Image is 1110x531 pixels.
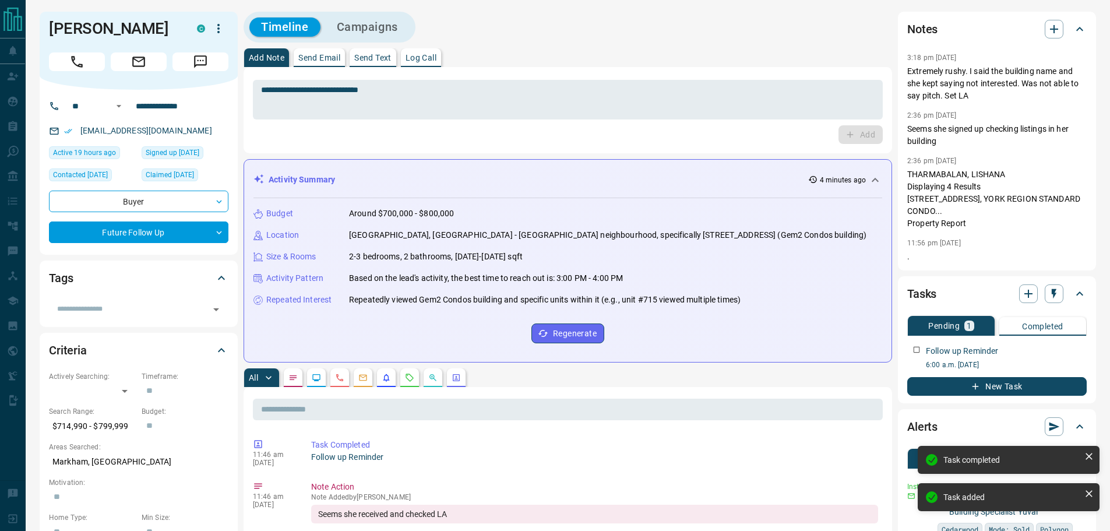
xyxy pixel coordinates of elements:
[907,15,1087,43] div: Notes
[907,168,1087,230] p: THARMABALAN, LISHANA Displaying 4 Results [STREET_ADDRESS], YORK REGION STANDARD CONDO... Propert...
[197,24,205,33] div: condos.ca
[312,373,321,382] svg: Lead Browsing Activity
[349,294,741,306] p: Repeatedly viewed Gem2 Condos building and specific units within it (e.g., unit #715 viewed multi...
[928,322,960,330] p: Pending
[49,146,136,163] div: Tue Oct 14 2025
[146,147,199,159] span: Signed up [DATE]
[49,512,136,523] p: Home Type:
[926,345,998,357] p: Follow up Reminder
[907,239,961,247] p: 11:56 pm [DATE]
[311,451,878,463] p: Follow up Reminder
[49,442,228,452] p: Areas Searched:
[428,373,438,382] svg: Opportunities
[325,17,410,37] button: Campaigns
[907,481,931,492] p: Instant
[907,284,936,303] h2: Tasks
[907,280,1087,308] div: Tasks
[1022,322,1063,330] p: Completed
[49,336,228,364] div: Criteria
[208,301,224,318] button: Open
[80,126,212,135] a: [EMAIL_ADDRESS][DOMAIN_NAME]
[49,371,136,382] p: Actively Searching:
[967,322,971,330] p: 1
[49,52,105,71] span: Call
[298,54,340,62] p: Send Email
[172,52,228,71] span: Message
[335,373,344,382] svg: Calls
[49,452,228,472] p: Markham, [GEOGRAPHIC_DATA]
[266,272,323,284] p: Activity Pattern
[49,417,136,436] p: $714,990 - $799,999
[64,127,72,135] svg: Email Verified
[406,54,436,62] p: Log Call
[907,111,957,119] p: 2:36 pm [DATE]
[269,174,335,186] p: Activity Summary
[49,191,228,212] div: Buyer
[907,417,938,436] h2: Alerts
[907,492,915,500] svg: Email
[349,251,523,263] p: 2-3 bedrooms, 2 bathrooms, [DATE]-[DATE] sqft
[266,208,293,220] p: Budget
[907,20,938,38] h2: Notes
[907,65,1087,102] p: Extremely rushy. I said the building name and she kept saying not interested. Was not able to say...
[820,175,866,185] p: 4 minutes ago
[146,169,194,181] span: Claimed [DATE]
[112,99,126,113] button: Open
[266,229,299,241] p: Location
[452,373,461,382] svg: Agent Actions
[382,373,391,382] svg: Listing Alerts
[907,54,957,62] p: 3:18 pm [DATE]
[907,157,957,165] p: 2:36 pm [DATE]
[49,341,87,360] h2: Criteria
[253,459,294,467] p: [DATE]
[311,493,878,501] p: Note Added by [PERSON_NAME]
[249,17,320,37] button: Timeline
[311,505,878,523] div: Seems she received and checked LA
[53,169,108,181] span: Contacted [DATE]
[49,221,228,243] div: Future Follow Up
[253,501,294,509] p: [DATE]
[249,374,258,382] p: All
[943,455,1080,465] div: Task completed
[354,54,392,62] p: Send Text
[249,54,284,62] p: Add Note
[253,169,882,191] div: Activity Summary4 minutes ago
[907,251,1087,263] p: .
[49,406,136,417] p: Search Range:
[49,264,228,292] div: Tags
[311,439,878,451] p: Task Completed
[49,477,228,488] p: Motivation:
[111,52,167,71] span: Email
[907,377,1087,396] button: New Task
[49,19,179,38] h1: [PERSON_NAME]
[266,251,316,263] p: Size & Rooms
[405,373,414,382] svg: Requests
[253,451,294,459] p: 11:46 am
[266,294,332,306] p: Repeated Interest
[142,146,228,163] div: Mon Aug 18 2025
[349,229,866,241] p: [GEOGRAPHIC_DATA], [GEOGRAPHIC_DATA] - [GEOGRAPHIC_DATA] neighbourhood, specifically [STREET_ADDR...
[288,373,298,382] svg: Notes
[311,481,878,493] p: Note Action
[142,406,228,417] p: Budget:
[142,168,228,185] div: Mon Aug 18 2025
[349,208,454,220] p: Around $700,000 - $800,000
[49,269,73,287] h2: Tags
[907,413,1087,441] div: Alerts
[53,147,116,159] span: Active 19 hours ago
[531,323,604,343] button: Regenerate
[349,272,623,284] p: Based on the lead's activity, the best time to reach out is: 3:00 PM - 4:00 PM
[142,371,228,382] p: Timeframe:
[49,168,136,185] div: Wed Sep 17 2025
[358,373,368,382] svg: Emails
[907,123,1087,147] p: Seems she signed up checking listings in her building
[943,493,1080,502] div: Task added
[926,360,1087,370] p: 6:00 a.m. [DATE]
[253,493,294,501] p: 11:46 am
[142,512,228,523] p: Min Size:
